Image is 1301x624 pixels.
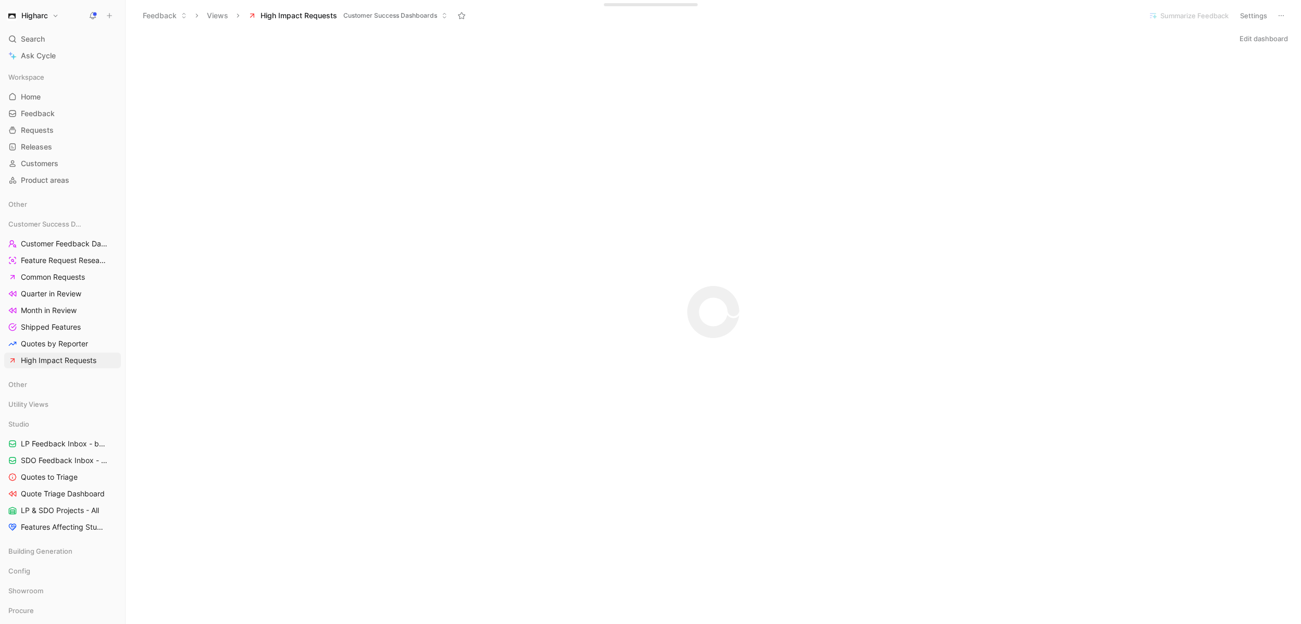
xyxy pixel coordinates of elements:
span: Procure [8,605,34,616]
span: Common Requests [21,272,85,282]
a: Releases [4,139,121,155]
span: Config [8,566,30,576]
a: Quotes by Reporter [4,336,121,352]
span: Product areas [21,175,69,185]
span: Utility Views [8,399,48,409]
div: Customer Success DashboardsCustomer Feedback DashboardFeature Request ResearchCommon RequestsQuar... [4,216,121,368]
span: Search [21,33,45,45]
span: Other [8,199,27,209]
span: Customer Success Dashboards [8,219,83,229]
span: Customer Success Dashboards [343,10,437,21]
a: Product areas [4,172,121,188]
span: SDO Feedback Inbox - by Type [21,455,108,466]
div: Workspace [4,69,121,85]
div: Building Generation [4,543,121,562]
div: Building Generation [4,543,121,559]
div: Other [4,196,121,215]
a: Shipped Features [4,319,121,335]
span: LP Feedback Inbox - by Type [21,439,108,449]
span: Month in Review [21,305,77,316]
a: Ask Cycle [4,48,121,64]
div: Customer Success Dashboards [4,216,121,232]
div: Utility Views [4,396,121,415]
span: Other [8,379,27,390]
button: HigharcHigharc [4,8,61,23]
span: High Impact Requests [261,10,337,21]
a: Month in Review [4,303,121,318]
div: Search [4,31,121,47]
button: High Impact RequestsCustomer Success Dashboards [243,8,452,23]
span: Building Generation [8,546,72,556]
a: SDO Feedback Inbox - by Type [4,453,121,468]
button: Views [202,8,233,23]
div: Other [4,196,121,212]
button: Edit dashboard [1235,31,1293,46]
span: Features Affecting Studio [21,522,106,532]
a: Customers [4,156,121,171]
span: Feature Request Research [21,255,107,266]
a: Requests [4,122,121,138]
span: Feedback [21,108,55,119]
a: Common Requests [4,269,121,285]
button: Settings [1235,8,1272,23]
span: Customers [21,158,58,169]
div: Other [4,377,121,392]
span: Requests [21,125,54,135]
button: Feedback [138,8,192,23]
a: Customer Feedback Dashboard [4,236,121,252]
span: Quote Triage Dashboard [21,489,105,499]
div: Studio [4,416,121,432]
span: Quotes by Reporter [21,339,88,349]
div: StudioLP Feedback Inbox - by TypeSDO Feedback Inbox - by TypeQuotes to TriageQuote Triage Dashboa... [4,416,121,535]
div: Utility Views [4,396,121,412]
span: High Impact Requests [21,355,96,366]
a: Features Affecting Studio [4,519,121,535]
a: Feedback [4,106,121,121]
a: LP & SDO Projects - All [4,503,121,518]
h1: Higharc [21,11,48,20]
span: LP & SDO Projects - All [21,505,99,516]
span: Workspace [8,72,44,82]
div: Procure [4,603,121,618]
a: High Impact Requests [4,353,121,368]
span: Studio [8,419,29,429]
div: Showroom [4,583,121,598]
img: Higharc [7,10,17,21]
button: Summarize Feedback [1144,8,1233,23]
a: Quote Triage Dashboard [4,486,121,502]
div: Config [4,563,121,579]
span: Shipped Features [21,322,81,332]
div: Config [4,563,121,582]
span: Ask Cycle [21,49,56,62]
a: Quotes to Triage [4,469,121,485]
span: Customer Feedback Dashboard [21,239,108,249]
div: Other [4,377,121,395]
span: Home [21,92,41,102]
a: Feature Request Research [4,253,121,268]
span: Quotes to Triage [21,472,78,482]
div: Showroom [4,583,121,602]
a: LP Feedback Inbox - by Type [4,436,121,452]
span: Quarter in Review [21,289,81,299]
a: Home [4,89,121,105]
span: Showroom [8,585,43,596]
span: Releases [21,142,52,152]
a: Quarter in Review [4,286,121,302]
